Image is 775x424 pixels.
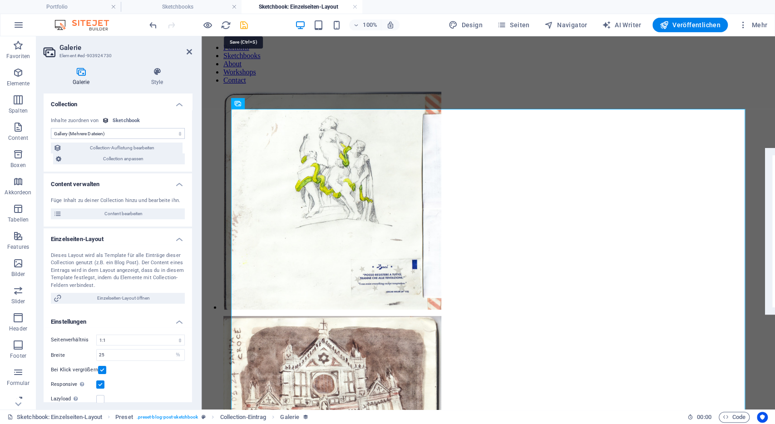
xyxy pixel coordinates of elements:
div: Füge Inhalt zu deiner Collection hinzu und bearbeite ihn. [51,197,185,205]
label: Breite [51,353,96,358]
label: Responsive [51,379,96,390]
img: Editor Logo [52,20,120,30]
h4: Sketchbooks [121,2,242,12]
h4: Collection [44,94,192,110]
button: save [238,20,249,30]
button: reload [220,20,231,30]
p: Bilder [11,271,25,278]
h3: Element #ed-903924730 [59,52,174,60]
button: AI Writer [598,18,645,32]
span: Seiten [497,20,530,30]
div: Inhalte zuordnen von [51,117,99,125]
button: Veröffentlichen [652,18,728,32]
p: Tabellen [8,216,29,223]
i: Dieses Element ist einer Collection zugeordnet [303,414,309,420]
h4: Style [122,67,192,86]
h2: Galerie [59,44,192,52]
span: Collection anpassen [64,153,182,164]
h4: Einstellungen [44,311,192,327]
i: Dieses Element ist ein anpassbares Preset [202,414,206,419]
i: Bei Größenänderung Zoomstufe automatisch an das gewählte Gerät anpassen. [386,21,395,29]
a: Klick, um Auswahl aufzuheben. Doppelklick öffnet Seitenverwaltung [7,412,102,423]
button: Mehr [735,18,771,32]
i: Seite neu laden [221,20,231,30]
p: Content [8,134,28,142]
p: Spalten [9,107,28,114]
nav: breadcrumb [115,412,309,423]
button: Content bearbeiten [51,208,185,219]
h6: Session-Zeit [687,412,711,423]
h4: Galerie [44,67,122,86]
span: Mehr [739,20,767,30]
button: Collection anpassen [53,153,185,164]
span: Klick zum Auswählen. Doppelklick zum Bearbeiten [280,412,299,423]
span: Collection-Auflistung bearbeiten [64,143,180,153]
p: Elemente [7,80,30,87]
span: : [703,414,705,420]
span: Einzelseiten-Layout öffnen [64,293,182,304]
button: Einzelseiten-Layout öffnen [51,293,185,304]
label: Bei Klick vergrößern [51,365,98,375]
span: AI Writer [602,20,642,30]
span: . preset-blog-post-sketchbook [137,412,198,423]
span: 00 00 [697,412,711,423]
div: Sketchbook [113,117,140,125]
i: Rückgängig: Lazyload ändern (Strg+Z) [148,20,158,30]
label: Seitenverhältnis [51,335,96,345]
h4: Content verwalten [44,173,192,190]
div: Design (Strg+Alt+Y) [445,18,486,32]
span: Content bearbeiten [64,208,182,219]
h4: Sketchbook: Einzelseiten-Layout [242,2,362,12]
span: Klick zum Auswählen. Doppelklick zum Bearbeiten [220,412,267,423]
div: Dieses Layout wird als Template für alle Einträge dieser Collection genutzt (z.B. ein Blog Post).... [51,252,185,290]
p: Header [9,325,27,332]
button: Seiten [494,18,533,32]
p: Features [7,243,29,251]
span: Navigator [544,20,587,30]
button: Design [445,18,486,32]
p: Boxen [10,162,26,169]
span: Klick zum Auswählen. Doppelklick zum Bearbeiten [115,412,133,423]
p: Formular [7,380,30,387]
button: Collection-Auflistung bearbeiten [51,143,183,153]
p: Favoriten [6,53,30,60]
button: Navigator [541,18,591,32]
button: 100% [349,20,381,30]
button: Code [719,412,750,423]
p: Slider [11,298,25,305]
h6: 100% [363,20,377,30]
h4: Einzelseiten-Layout [44,228,192,245]
p: Akkordeon [5,189,31,196]
button: undo [148,20,158,30]
p: Footer [10,352,26,360]
span: Code [723,412,745,423]
span: Veröffentlichen [660,20,721,30]
label: Lazyload [51,394,96,404]
button: Usercentrics [757,412,768,423]
span: Design [449,20,483,30]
